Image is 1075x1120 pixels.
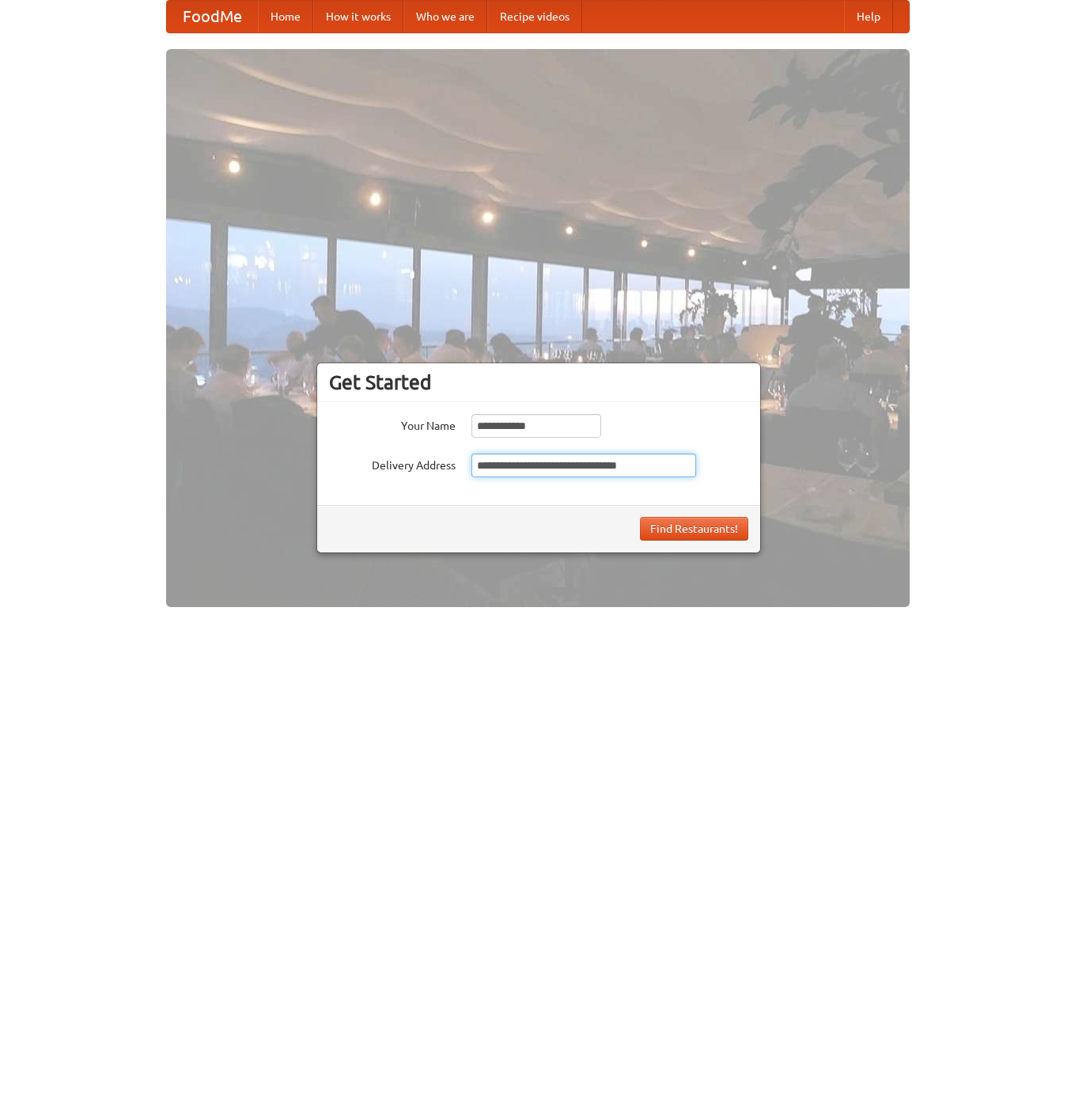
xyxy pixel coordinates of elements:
h3: Get Started [329,370,748,394]
label: Delivery Address [329,454,456,473]
a: Home [258,1,313,32]
button: Find Restaurants! [640,517,748,541]
a: Recipe videos [487,1,582,32]
a: How it works [313,1,403,32]
a: FoodMe [167,1,258,32]
label: Your Name [329,414,456,434]
a: Help [844,1,893,32]
a: Who we are [403,1,487,32]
